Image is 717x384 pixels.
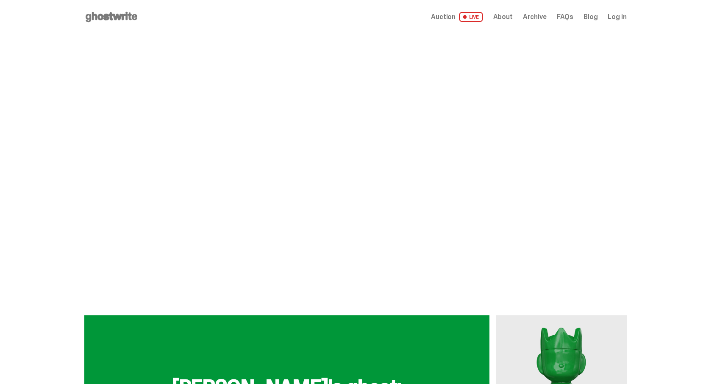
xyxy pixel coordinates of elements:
[493,14,513,20] a: About
[608,14,626,20] a: Log in
[523,14,547,20] a: Archive
[459,12,483,22] span: LIVE
[557,14,573,20] a: FAQs
[431,12,483,22] a: Auction LIVE
[584,14,597,20] a: Blog
[431,14,456,20] span: Auction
